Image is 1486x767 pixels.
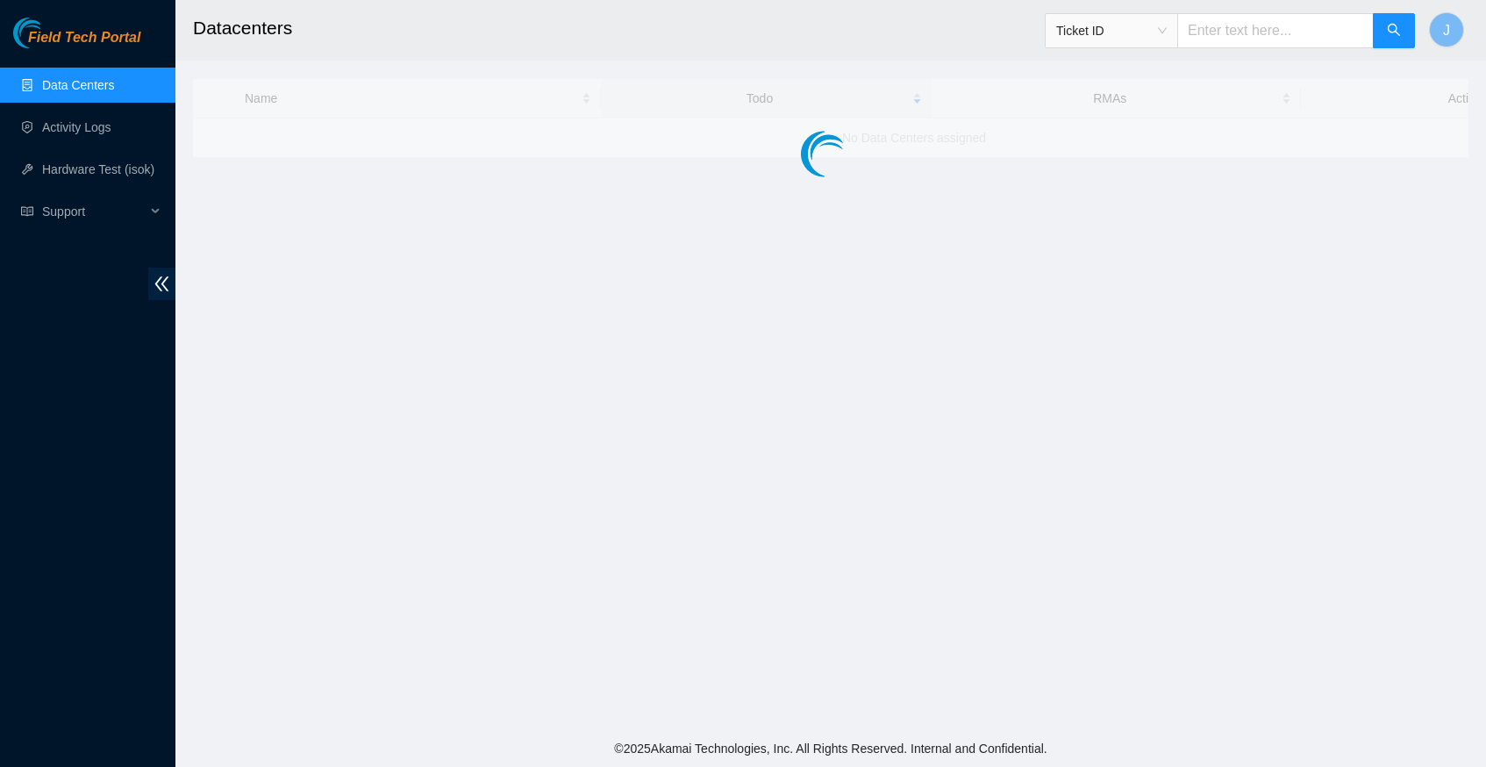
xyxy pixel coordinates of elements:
input: Enter text here... [1177,13,1374,48]
span: J [1443,19,1450,41]
span: Field Tech Portal [28,30,140,47]
footer: © 2025 Akamai Technologies, Inc. All Rights Reserved. Internal and Confidential. [175,730,1486,767]
img: Akamai Technologies [13,18,89,48]
span: double-left [148,268,175,300]
span: search [1387,23,1401,39]
button: search [1373,13,1415,48]
span: read [21,205,33,218]
a: Hardware Test (isok) [42,162,154,176]
a: Akamai TechnologiesField Tech Portal [13,32,140,54]
a: Activity Logs [42,120,111,134]
a: Data Centers [42,78,114,92]
button: J [1429,12,1464,47]
span: Support [42,194,146,229]
span: Ticket ID [1056,18,1167,44]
